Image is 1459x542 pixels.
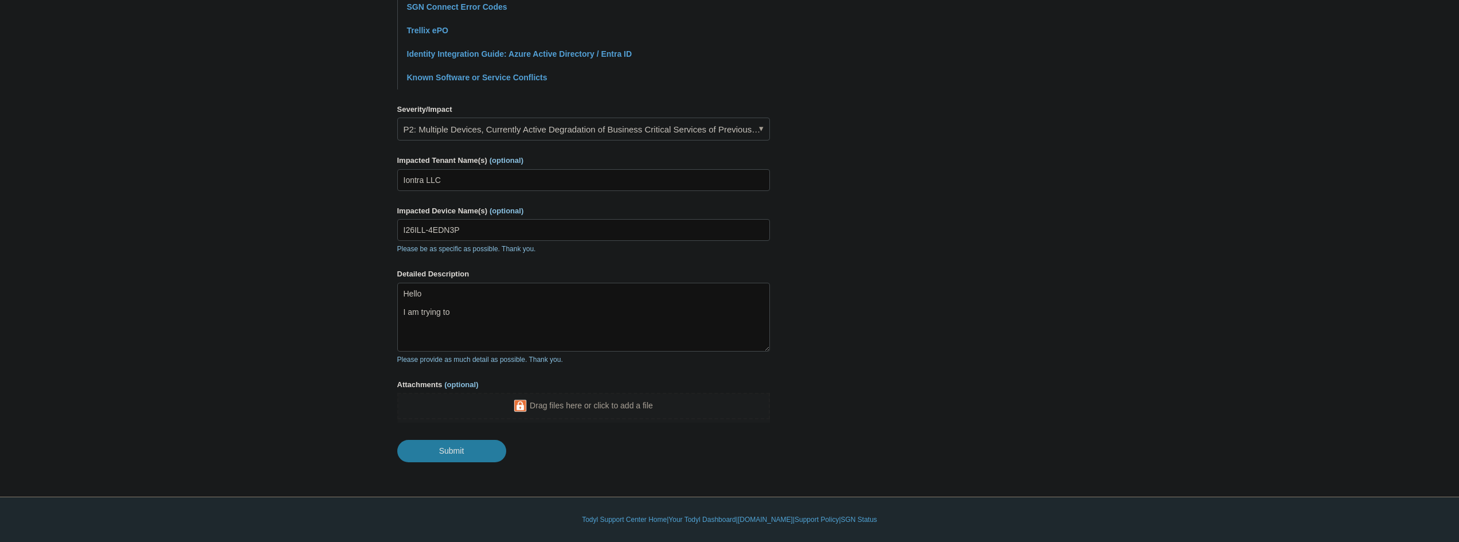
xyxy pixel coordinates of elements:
[397,440,506,462] input: Submit
[397,268,770,280] label: Detailed Description
[397,104,770,115] label: Severity/Impact
[407,2,507,11] a: SGN Connect Error Codes
[397,514,1062,525] div: | | | |
[795,514,839,525] a: Support Policy
[407,73,547,82] a: Known Software or Service Conflicts
[397,118,770,141] a: P2: Multiple Devices, Currently Active Degradation of Business Critical Services of Previously Wo...
[397,244,770,254] p: Please be as specific as possible. Thank you.
[668,514,736,525] a: Your Todyl Dashboard
[397,379,770,391] label: Attachments
[397,354,770,365] p: Please provide as much detail as possible. Thank you.
[490,206,523,215] span: (optional)
[397,205,770,217] label: Impacted Device Name(s)
[841,514,877,525] a: SGN Status
[582,514,667,525] a: Todyl Support Center Home
[397,155,770,166] label: Impacted Tenant Name(s)
[407,49,632,59] a: Identity Integration Guide: Azure Active Directory / Entra ID
[490,156,523,165] span: (optional)
[738,514,793,525] a: [DOMAIN_NAME]
[407,26,448,35] a: Trellix ePO
[444,380,478,389] span: (optional)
